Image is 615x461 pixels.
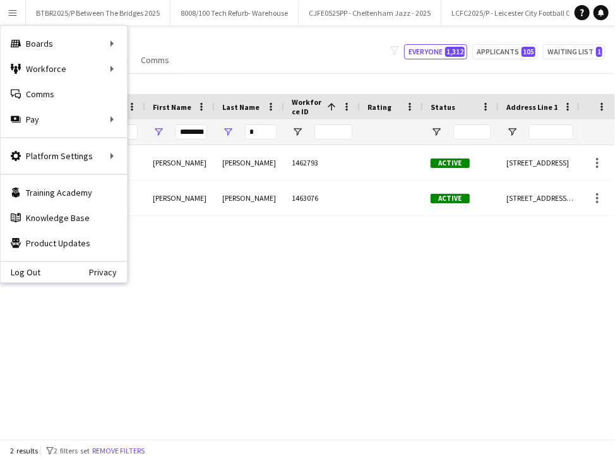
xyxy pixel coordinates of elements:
[153,126,164,138] button: Open Filter Menu
[1,143,127,169] div: Platform Settings
[431,159,470,168] span: Active
[367,102,391,112] span: Rating
[170,1,299,25] button: 8008/100 Tech Refurb- Warehouse
[506,126,518,138] button: Open Filter Menu
[299,1,441,25] button: CJFE0525PP - Cheltenham Jazz - 2025
[431,194,470,203] span: Active
[1,267,40,277] a: Log Out
[445,47,465,57] span: 1,312
[222,102,260,112] span: Last Name
[141,54,169,66] span: Comms
[543,44,605,59] button: Waiting list1
[453,124,491,140] input: Status Filter Input
[522,47,535,57] span: 105
[499,181,581,215] div: [STREET_ADDRESS][PERSON_NAME]
[1,81,127,107] a: Comms
[54,446,90,455] span: 2 filters set
[529,124,573,140] input: Address Line 1 Filter Input
[1,180,127,205] a: Training Academy
[431,102,455,112] span: Status
[145,181,215,215] div: [PERSON_NAME]
[245,124,277,140] input: Last Name Filter Input
[284,145,360,180] div: 1462793
[222,126,234,138] button: Open Filter Menu
[1,107,127,132] div: Pay
[215,181,284,215] div: [PERSON_NAME]
[136,52,174,68] a: Comms
[176,124,207,140] input: First Name Filter Input
[292,97,322,116] span: Workforce ID
[596,47,602,57] span: 1
[1,205,127,230] a: Knowledge Base
[145,145,215,180] div: [PERSON_NAME]
[90,444,147,458] button: Remove filters
[89,267,127,277] a: Privacy
[1,31,127,56] div: Boards
[472,44,538,59] button: Applicants105
[26,1,170,25] button: BTBR2025/P Between The Bridges 2025
[431,126,442,138] button: Open Filter Menu
[506,102,558,112] span: Address Line 1
[404,44,467,59] button: Everyone1,312
[1,230,127,256] a: Product Updates
[153,102,191,112] span: First Name
[314,124,352,140] input: Workforce ID Filter Input
[499,145,581,180] div: [STREET_ADDRESS]
[284,181,360,215] div: 1463076
[292,126,303,138] button: Open Filter Menu
[1,56,127,81] div: Workforce
[215,145,284,180] div: [PERSON_NAME]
